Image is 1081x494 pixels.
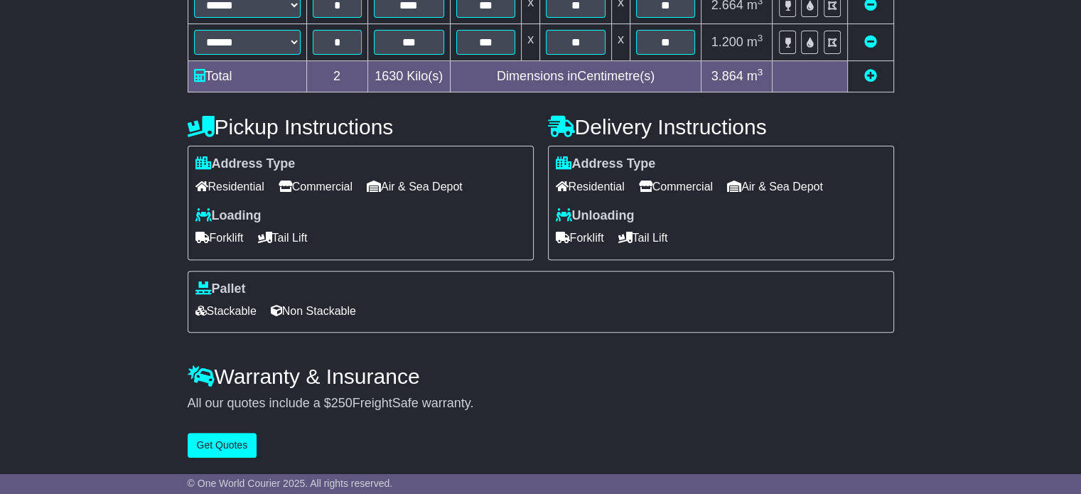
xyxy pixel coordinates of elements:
[639,176,713,198] span: Commercial
[611,24,630,61] td: x
[195,227,244,249] span: Forklift
[758,33,763,43] sup: 3
[711,35,743,49] span: 1.200
[188,61,306,92] td: Total
[367,61,450,92] td: Kilo(s)
[747,35,763,49] span: m
[548,115,894,139] h4: Delivery Instructions
[195,300,257,322] span: Stackable
[195,281,246,297] label: Pallet
[450,61,701,92] td: Dimensions in Centimetre(s)
[864,35,877,49] a: Remove this item
[195,156,296,172] label: Address Type
[195,208,262,224] label: Loading
[864,69,877,83] a: Add new item
[188,396,894,412] div: All our quotes include a $ FreightSafe warranty.
[618,227,668,249] span: Tail Lift
[556,176,625,198] span: Residential
[279,176,353,198] span: Commercial
[367,176,463,198] span: Air & Sea Depot
[271,300,356,322] span: Non Stackable
[727,176,823,198] span: Air & Sea Depot
[188,365,894,388] h4: Warranty & Insurance
[556,208,635,224] label: Unloading
[188,115,534,139] h4: Pickup Instructions
[758,67,763,77] sup: 3
[556,156,656,172] label: Address Type
[258,227,308,249] span: Tail Lift
[711,69,743,83] span: 3.864
[522,24,540,61] td: x
[195,176,264,198] span: Residential
[375,69,403,83] span: 1630
[331,396,353,410] span: 250
[188,478,393,489] span: © One World Courier 2025. All rights reserved.
[306,61,367,92] td: 2
[747,69,763,83] span: m
[556,227,604,249] span: Forklift
[188,433,257,458] button: Get Quotes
